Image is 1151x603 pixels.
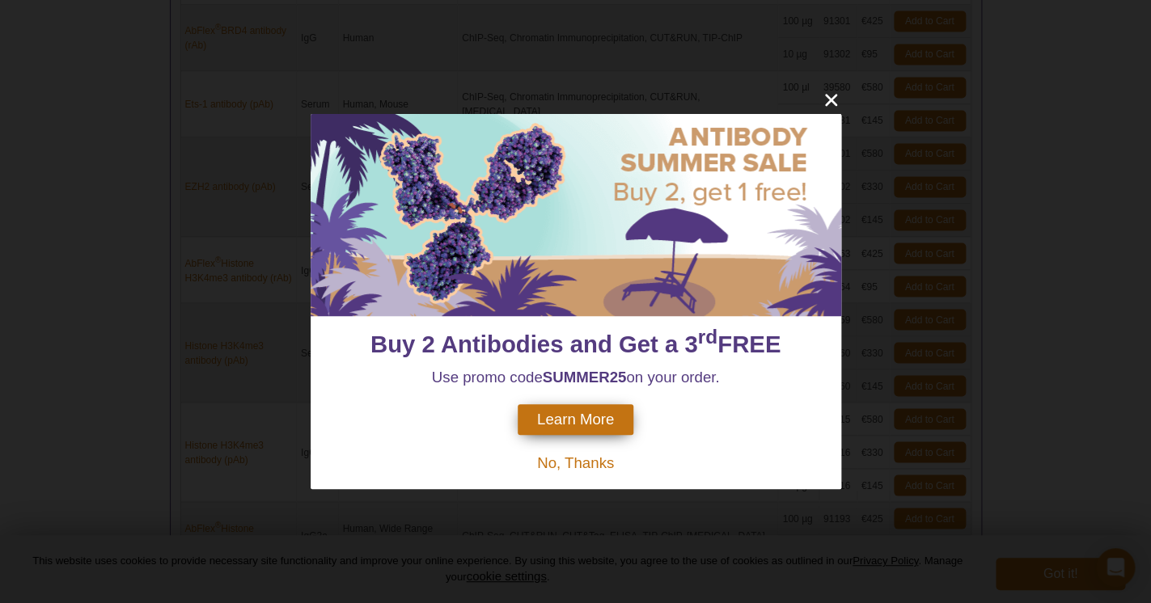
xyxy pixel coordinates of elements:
span: Buy 2 Antibodies and Get a 3 FREE [370,331,781,357]
span: Learn More [537,411,614,428]
strong: SUMMER25 [543,369,627,386]
span: No, Thanks [537,454,614,471]
span: Use promo code on your order. [432,369,720,386]
sup: rd [698,326,717,348]
button: close [821,90,841,110]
